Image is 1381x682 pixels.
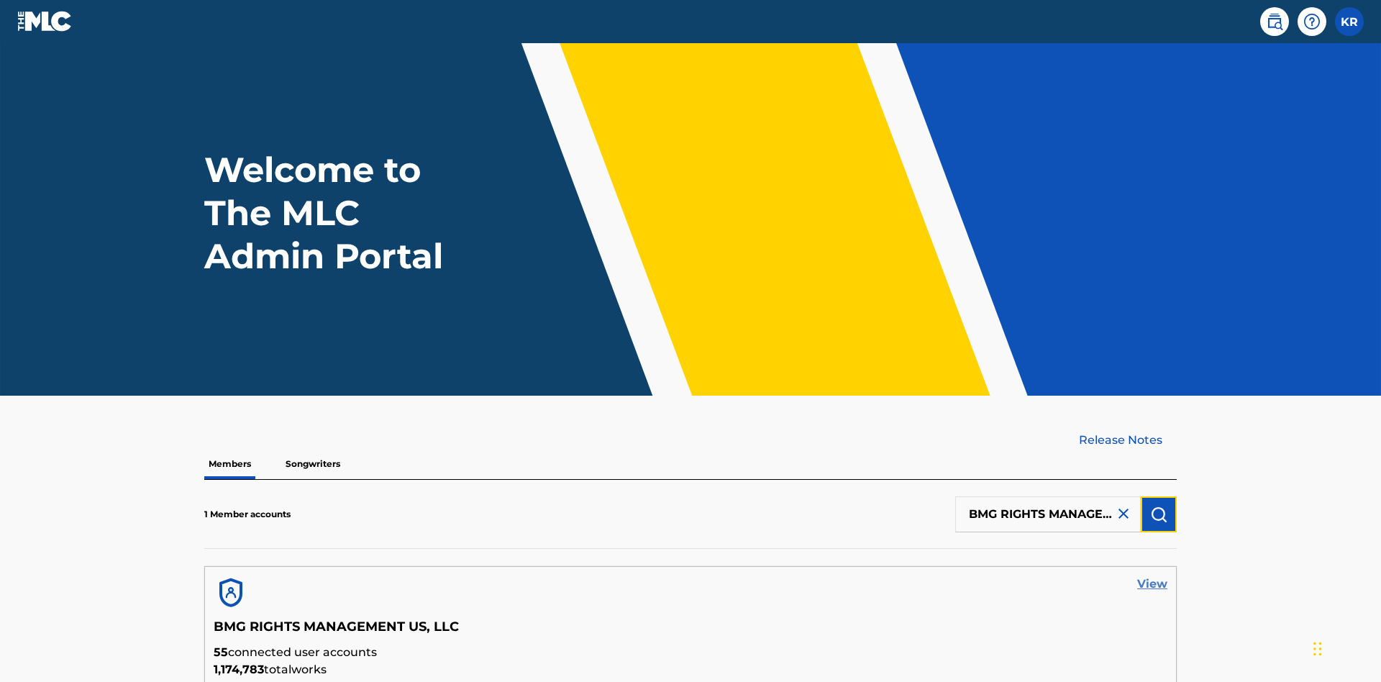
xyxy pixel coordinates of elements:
div: User Menu [1335,7,1364,36]
img: help [1303,13,1321,30]
p: connected user accounts [214,644,1167,661]
h5: BMG RIGHTS MANAGEMENT US, LLC [214,619,1167,644]
input: Search Members [955,496,1141,532]
span: 1,174,783 [214,663,264,676]
img: close [1115,505,1132,522]
p: 1 Member accounts [204,508,291,521]
div: Help [1298,7,1326,36]
a: Public Search [1260,7,1289,36]
img: Search Works [1150,506,1167,523]
p: Songwriters [281,449,345,479]
a: Release Notes [1079,432,1177,449]
img: account [214,576,248,610]
span: 55 [214,645,228,659]
a: View [1137,576,1167,593]
img: search [1266,13,1283,30]
p: total works [214,661,1167,678]
h1: Welcome to The MLC Admin Portal [204,148,473,278]
img: MLC Logo [17,11,73,32]
p: Members [204,449,255,479]
iframe: Chat Widget [1309,613,1381,682]
div: Drag [1313,627,1322,670]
